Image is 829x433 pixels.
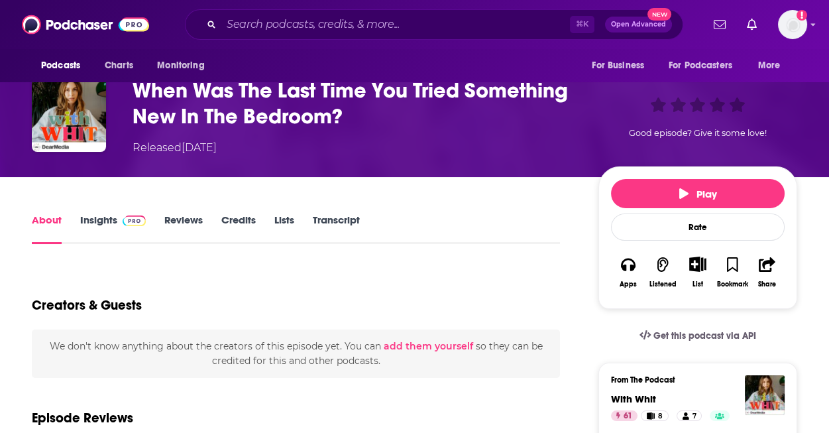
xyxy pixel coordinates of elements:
img: When Was The Last Time You Tried Something New In The Bedroom? [32,78,106,152]
a: Show notifications dropdown [708,13,731,36]
button: open menu [32,53,97,78]
span: Monitoring [157,56,204,75]
a: 61 [611,410,637,421]
button: open menu [148,53,221,78]
span: ⌘ K [570,16,594,33]
a: Show notifications dropdown [742,13,762,36]
span: Charts [105,56,133,75]
div: Share [758,280,776,288]
input: Search podcasts, credits, & more... [221,14,570,35]
button: add them yourself [384,341,473,351]
button: Listened [645,248,680,296]
a: Credits [221,214,256,244]
button: Show profile menu [778,10,807,39]
button: Play [611,179,785,208]
button: open menu [660,53,751,78]
h1: When Was The Last Time You Tried Something New In The Bedroom? [133,78,577,129]
a: Charts [96,53,141,78]
span: We don't know anything about the creators of this episode yet . You can so they can be credited f... [50,340,543,367]
span: 61 [624,410,632,423]
span: 7 [692,410,696,423]
button: Apps [611,248,645,296]
button: open menu [749,53,797,78]
img: Podchaser - Follow, Share and Rate Podcasts [22,12,149,37]
div: Released [DATE] [133,140,217,156]
a: With Whit [611,393,656,405]
a: About [32,214,62,244]
span: Good episode? Give it some love! [629,128,767,138]
a: Lists [274,214,294,244]
a: Transcript [313,214,360,244]
img: Podchaser Pro [123,216,146,226]
span: 8 [658,410,663,423]
a: InsightsPodchaser Pro [80,214,146,244]
h3: From The Podcast [611,375,774,385]
button: open menu [582,53,661,78]
div: Search podcasts, credits, & more... [185,9,683,40]
div: Show More ButtonList [681,248,715,296]
a: Get this podcast via API [629,320,767,352]
svg: Add a profile image [797,10,807,21]
span: Logged in as amandagibson [778,10,807,39]
a: 7 [677,410,702,421]
span: Play [679,188,717,200]
img: User Profile [778,10,807,39]
button: Show More Button [684,257,711,271]
span: More [758,56,781,75]
div: Rate [611,214,785,241]
span: For Business [592,56,644,75]
a: Reviews [164,214,203,244]
img: With Whit [745,375,785,415]
button: Bookmark [715,248,749,296]
div: List [692,280,703,288]
h2: Creators & Guests [32,297,142,314]
div: Apps [620,280,637,288]
span: New [647,8,671,21]
button: Open AdvancedNew [605,17,672,32]
a: 8 [641,410,669,421]
div: Listened [649,280,677,288]
div: Bookmark [717,280,748,288]
h3: Episode Reviews [32,410,133,426]
span: Podcasts [41,56,80,75]
span: Get this podcast via API [653,330,756,341]
span: Open Advanced [611,21,666,28]
span: For Podcasters [669,56,732,75]
button: Share [750,248,785,296]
